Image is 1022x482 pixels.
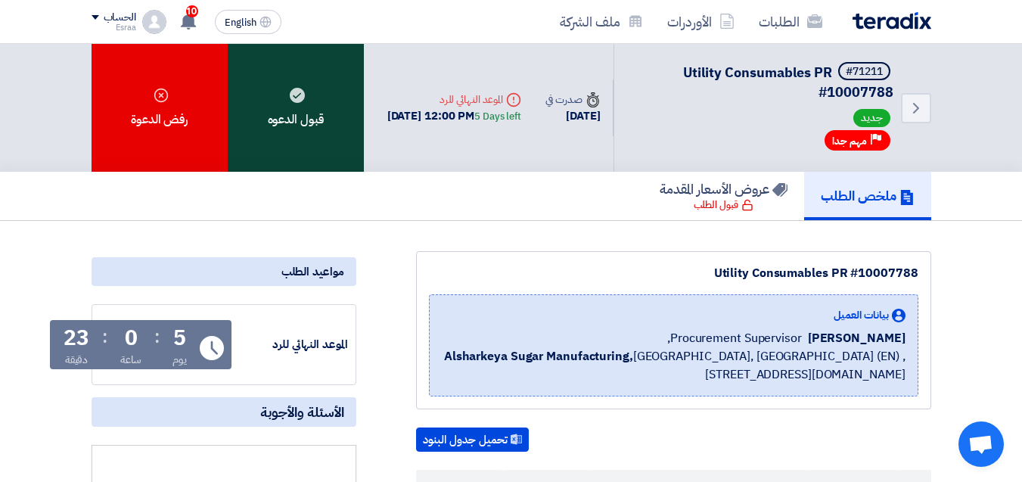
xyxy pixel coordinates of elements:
[683,62,893,102] span: Utility Consumables PR #10007788
[235,336,348,353] div: الموعد النهائي للرد
[92,44,228,172] div: رفض الدعوة
[92,23,136,32] div: Esraa
[225,17,256,28] span: English
[853,109,890,127] span: جديد
[660,180,787,197] h5: عروض الأسعار المقدمة
[821,187,915,204] h5: ملخص الطلب
[643,172,804,220] a: عروض الأسعار المقدمة قبول الطلب
[545,107,600,125] div: [DATE]
[92,257,356,286] div: مواعيد الطلب
[215,10,281,34] button: English
[387,92,521,107] div: الموعد النهائي للرد
[65,352,89,368] div: دقيقة
[632,62,893,101] h5: Utility Consumables PR #10007788
[260,403,344,421] span: الأسئلة والأجوبة
[846,67,883,77] div: #71211
[173,328,186,349] div: 5
[853,12,931,30] img: Teradix logo
[104,11,136,24] div: الحساب
[172,352,187,368] div: يوم
[102,323,107,350] div: :
[694,197,753,213] div: قبول الطلب
[444,347,633,365] b: Alsharkeya Sugar Manufacturing,
[655,4,747,39] a: الأوردرات
[228,44,364,172] div: قبول الدعوه
[154,323,160,350] div: :
[387,107,521,125] div: [DATE] 12:00 PM
[416,428,529,452] button: تحميل جدول البنود
[474,109,521,124] div: 5 Days left
[958,421,1004,467] a: Open chat
[804,172,931,220] a: ملخص الطلب
[120,352,142,368] div: ساعة
[186,5,198,17] span: 10
[545,92,600,107] div: صدرت في
[667,329,802,347] span: Procurement Supervisor,
[429,264,918,282] div: Utility Consumables PR #10007788
[442,347,906,384] span: [GEOGRAPHIC_DATA], [GEOGRAPHIC_DATA] (EN) ,[STREET_ADDRESS][DOMAIN_NAME]
[142,10,166,34] img: profile_test.png
[64,328,89,349] div: 23
[808,329,906,347] span: [PERSON_NAME]
[125,328,138,349] div: 0
[832,134,867,148] span: مهم جدا
[548,4,655,39] a: ملف الشركة
[834,307,889,323] span: بيانات العميل
[747,4,834,39] a: الطلبات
